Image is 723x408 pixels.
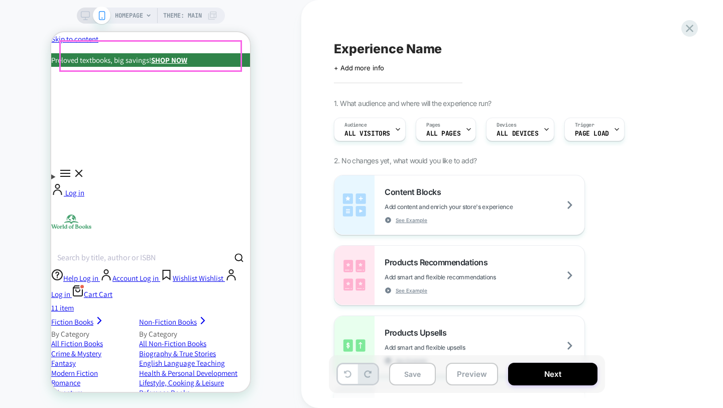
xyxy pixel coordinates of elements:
span: Wishlist [148,241,172,251]
span: Account [61,241,87,251]
div: Search by title, author or ISBN [6,222,104,230]
span: Log in [88,241,107,251]
span: Products Recommendations [385,257,493,267]
a: Account Log in [49,241,109,251]
span: + Add more info [334,64,384,72]
a: Reference Books [88,356,186,366]
span: Page Load [575,130,609,137]
span: Pages [426,122,440,129]
span: See Example [396,217,427,224]
span: Experience Name [334,41,442,56]
span: 2. No changes yet, what would you like to add? [334,156,476,165]
span: 1 item [4,271,23,280]
span: Wishlist [122,241,146,251]
span: HOMEPAGE [115,8,143,24]
span: ALL PAGES [426,130,460,137]
span: Cart [33,257,46,267]
span: See Example [396,287,427,294]
span: 1. What audience and where will the experience run? [334,99,491,108]
span: Help [12,241,27,251]
span: Cart [48,257,61,267]
span: Non-Fiction Books [88,285,146,295]
button: Save [389,363,436,385]
button: Next [508,363,597,385]
a: SHOP NOW [100,23,136,33]
a: Non-Fiction Books [88,282,186,297]
span: Devices [497,122,516,129]
button: Preview [446,363,498,385]
span: Trigger [575,122,594,129]
span: All Visitors [344,130,390,137]
span: Add smart and flexible recommendations [385,273,546,281]
a: Lifestyle, Cooking & Leisure [88,346,186,356]
span: Add content and enrich your store's experience [385,203,563,211]
span: Add smart and flexible upsells [385,344,515,351]
a: Biography & True Stories [88,317,186,327]
div: By Category [88,297,186,307]
span: Audience [344,122,367,129]
span: Content Blocks [385,187,446,197]
span: ALL DEVICES [497,130,538,137]
a: Wishlist Wishlist [109,241,174,251]
a: English Language Teaching [88,326,186,336]
span: Theme: MAIN [163,8,202,24]
a: All Non-Fiction Books [88,307,186,317]
span: Log in [14,156,33,165]
span: Log in [28,241,47,251]
a: Health & Personal Development [88,336,186,346]
span: Products Upsells [385,328,451,338]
